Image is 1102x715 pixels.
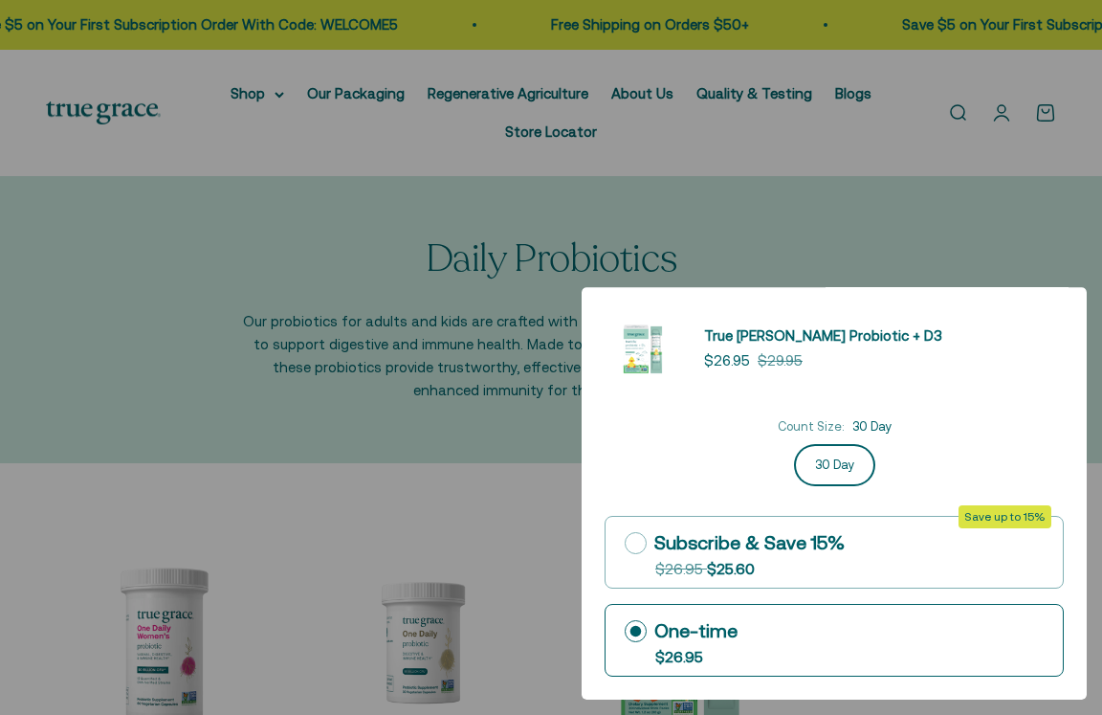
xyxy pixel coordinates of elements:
[704,349,750,372] sale-price: $26.95
[758,349,803,372] compare-at-price: $29.95
[704,324,942,347] a: True [PERSON_NAME] Probiotic + D3
[778,417,845,437] legend: Count Size:
[852,417,892,437] span: 30 Day
[605,310,681,387] img: Vitamin D is essential for your little one’s development and immune health, and it can be tricky ...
